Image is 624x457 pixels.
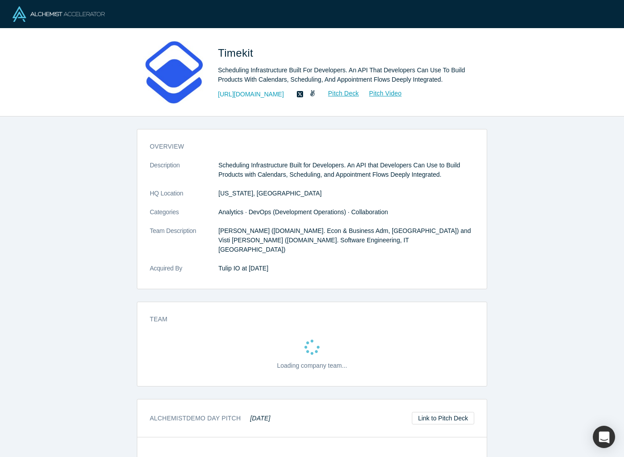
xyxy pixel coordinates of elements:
span: Analytics · DevOps (Development Operations) · Collaboration [218,208,388,216]
dt: Categories [150,208,218,226]
p: Scheduling Infrastructure Built for Developers. An API that Developers Can Use to Build Products ... [218,161,474,179]
h3: overview [150,142,462,151]
dd: [US_STATE], [GEOGRAPHIC_DATA] [218,189,474,198]
dt: Team Description [150,226,218,264]
span: Timekit [218,47,256,59]
div: Scheduling Infrastructure Built For Developers. An API That Developers Can Use To Build Products ... [218,66,468,84]
p: [PERSON_NAME] ([DOMAIN_NAME]. Econ & Business Adm, [GEOGRAPHIC_DATA]) and Visti [PERSON_NAME] ([D... [218,226,474,254]
p: Loading company team... [277,361,347,370]
dt: Description [150,161,218,189]
h3: Alchemist Demo Day Pitch [150,414,271,423]
img: Timekit's Logo [143,41,205,104]
dt: Acquired By [150,264,218,283]
h3: Team [150,315,462,324]
dd: Tulip IO at [DATE] [218,264,474,273]
a: [URL][DOMAIN_NAME] [218,90,284,99]
a: Pitch Video [359,88,402,99]
a: Pitch Deck [318,88,359,99]
img: Alchemist Logo [12,6,105,22]
dt: HQ Location [150,189,218,208]
a: Link to Pitch Deck [412,412,474,424]
em: [DATE] [250,415,270,422]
